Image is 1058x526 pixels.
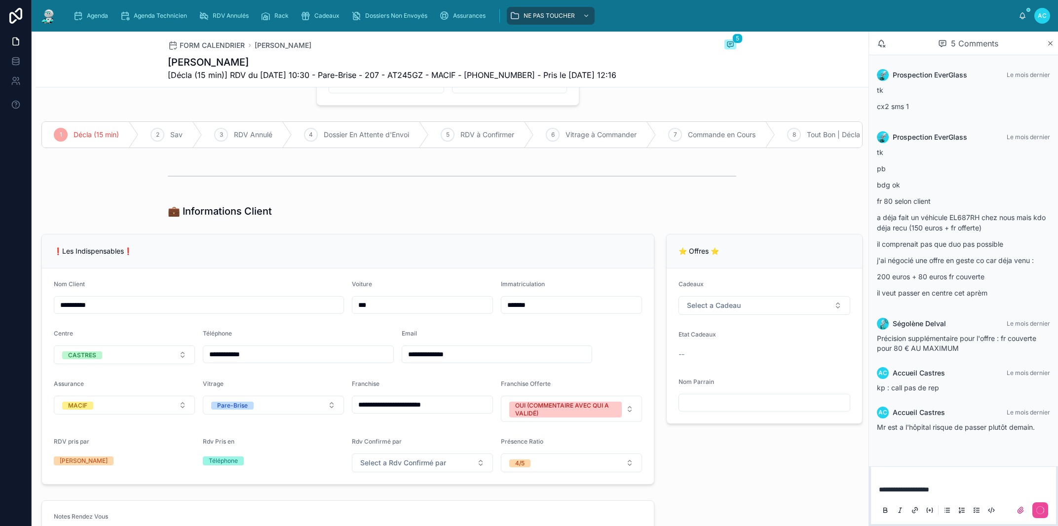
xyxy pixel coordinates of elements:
[117,7,194,25] a: Agenda Technicien
[501,280,545,288] span: Immatriculation
[203,396,344,414] button: Select Button
[732,34,743,43] span: 5
[54,247,132,255] span: ❗Les Indispensables❗
[352,453,493,472] button: Select Button
[168,204,272,218] h1: 💼 Informations Client
[951,38,998,49] span: 5 Comments
[258,7,296,25] a: Rack
[893,319,946,329] span: Ségolène Delval
[893,70,967,80] span: Prospection EverGlass
[74,130,119,140] span: Décla (15 min)
[274,12,289,20] span: Rack
[65,5,1019,27] div: scrollable content
[309,131,313,139] span: 4
[679,296,850,315] button: Select Button
[877,288,1050,298] p: il veut passer en centre cet aprèm
[877,85,1050,95] p: tk
[196,7,256,25] a: RDV Annulés
[352,438,402,445] span: Rdv Confirmé par
[524,12,575,20] span: NE PAS TOUCHER
[687,301,741,310] span: Select a Cadeau
[501,453,642,472] button: Select Button
[360,458,446,468] span: Select a Rdv Confirmé par
[566,130,637,140] span: Vitrage à Commander
[54,330,73,337] span: Centre
[203,380,224,387] span: Vitrage
[877,101,1050,112] p: cx2 sms 1
[170,130,183,140] span: Sav
[877,334,1036,352] span: Précision supplémentaire pour l'offre : fr couverte pour 80 € AU MAXIMUM
[679,349,684,359] span: --
[515,459,525,467] div: 4/5
[877,271,1050,282] p: 200 euros + 80 euros fr couverte
[1007,71,1050,78] span: Le mois dernier
[54,380,84,387] span: Assurance
[688,130,756,140] span: Commande en Cours
[1007,133,1050,141] span: Le mois dernier
[679,378,714,385] span: Nom Parrain
[365,12,427,20] span: Dossiers Non Envoyés
[87,12,108,20] span: Agenda
[501,396,642,422] button: Select Button
[54,513,108,520] span: Notes Rendez Vous
[453,12,486,20] span: Assurances
[180,40,245,50] span: FORM CALENDRIER
[877,212,1050,233] p: a déja fait un véhicule EL687RH chez nous mais kdo déja recu (150 euros + fr offerte)
[501,380,551,387] span: Franchise Offerte
[213,12,249,20] span: RDV Annulés
[134,12,187,20] span: Agenda Technicien
[1007,409,1050,416] span: Le mois dernier
[674,131,677,139] span: 7
[60,456,108,465] div: [PERSON_NAME]
[156,131,159,139] span: 2
[877,163,1050,174] p: pb
[877,147,1050,157] p: tk
[877,196,1050,206] p: fr 80 selon client
[324,130,409,140] span: Dossier En Attente d'Envoi
[551,131,555,139] span: 6
[209,456,238,465] div: Téléphone
[217,402,248,410] div: Pare-Brise
[793,131,796,139] span: 8
[507,7,595,25] a: NE PAS TOUCHER
[54,345,195,364] button: Select Button
[1038,12,1047,20] span: AC
[220,131,223,139] span: 3
[877,239,1050,249] p: il comprenait pas que duo pas possible
[234,130,272,140] span: RDV Annulé
[893,132,967,142] span: Prospection EverGlass
[446,131,450,139] span: 5
[679,247,719,255] span: ⭐ Offres ⭐
[501,438,543,445] span: Présence Ratio
[1007,320,1050,327] span: Le mois dernier
[255,40,311,50] a: [PERSON_NAME]
[203,330,232,337] span: Téléphone
[515,402,616,417] div: OUI (COMMENTAIRE AVEC QUI A VALIDÉ)
[402,330,417,337] span: Email
[679,280,704,288] span: Cadeaux
[168,55,616,69] h1: [PERSON_NAME]
[68,402,87,410] div: MACIF
[679,331,716,338] span: Etat Cadeaux
[54,280,85,288] span: Nom Client
[877,383,939,392] span: kp : call pas de rep
[460,130,514,140] span: RDV à Confirmer
[314,12,340,20] span: Cadeaux
[54,396,195,414] button: Select Button
[724,39,736,51] button: 5
[807,130,939,140] span: Tout Bon | Décla à [GEOGRAPHIC_DATA]
[877,180,1050,190] p: bdg ok
[436,7,492,25] a: Assurances
[298,7,346,25] a: Cadeaux
[70,7,115,25] a: Agenda
[352,280,372,288] span: Voiture
[352,380,379,387] span: Franchise
[68,351,96,359] div: CASTRES
[39,8,57,24] img: App logo
[893,408,945,417] span: Accueil Castres
[877,255,1050,265] p: j'ai négocié une offre en geste co car déja venu :
[168,69,616,81] span: [Décla (15 min)] RDV du [DATE] 10:30 - Pare-Brise - 207 - AT245GZ - MACIF - [PHONE_NUMBER] - Pris...
[168,40,245,50] a: FORM CALENDRIER
[348,7,434,25] a: Dossiers Non Envoyés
